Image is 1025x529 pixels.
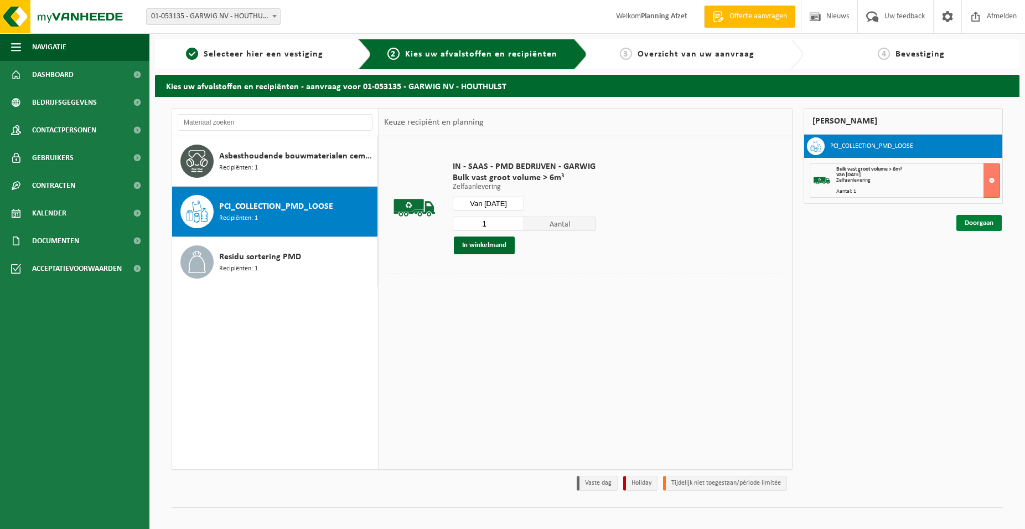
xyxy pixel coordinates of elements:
[623,476,658,491] li: Holiday
[178,114,372,131] input: Materiaal zoeken
[836,166,902,172] span: Bulk vast groot volume > 6m³
[804,108,1003,135] div: [PERSON_NAME]
[830,137,913,155] h3: PCI_COLLECTION_PMD_LOOSE
[663,476,787,491] li: Tijdelijk niet toegestaan/période limitée
[172,136,378,187] button: Asbesthoudende bouwmaterialen cementgebonden (hechtgebonden) Recipiënten: 1
[219,264,258,274] span: Recipiënten: 1
[895,50,945,59] span: Bevestiging
[32,33,66,61] span: Navigatie
[453,161,596,172] span: IN - SAAS - PMD BEDRIJVEN - GARWIG
[620,48,632,60] span: 3
[204,50,323,59] span: Selecteer hier een vestiging
[219,250,301,264] span: Residu sortering PMD
[161,48,349,61] a: 1Selecteer hier een vestiging
[704,6,795,28] a: Offerte aanvragen
[146,8,281,25] span: 01-053135 - GARWIG NV - HOUTHULST
[453,172,596,183] span: Bulk vast groot volume > 6m³
[147,9,280,24] span: 01-053135 - GARWIG NV - HOUTHULST
[453,197,524,210] input: Selecteer datum
[387,48,400,60] span: 2
[641,12,687,20] strong: Planning Afzet
[836,172,861,178] strong: Van [DATE]
[524,217,596,231] span: Aantal
[172,237,378,287] button: Residu sortering PMD Recipiënten: 1
[405,50,557,59] span: Kies uw afvalstoffen en recipiënten
[32,144,74,172] span: Gebruikers
[32,89,97,116] span: Bedrijfsgegevens
[32,199,66,227] span: Kalender
[32,172,75,199] span: Contracten
[32,255,122,283] span: Acceptatievoorwaarden
[172,187,378,237] button: PCI_COLLECTION_PMD_LOOSE Recipiënten: 1
[219,163,258,173] span: Recipiënten: 1
[32,227,79,255] span: Documenten
[219,213,258,224] span: Recipiënten: 1
[956,215,1002,231] a: Doorgaan
[219,200,333,213] span: PCI_COLLECTION_PMD_LOOSE
[836,189,1000,194] div: Aantal: 1
[453,183,596,191] p: Zelfaanlevering
[32,116,96,144] span: Contactpersonen
[32,61,74,89] span: Dashboard
[379,109,489,136] div: Keuze recipiënt en planning
[878,48,890,60] span: 4
[454,237,515,254] button: In winkelmand
[727,11,790,22] span: Offerte aanvragen
[155,75,1019,96] h2: Kies uw afvalstoffen en recipiënten - aanvraag voor 01-053135 - GARWIG NV - HOUTHULST
[219,150,375,163] span: Asbesthoudende bouwmaterialen cementgebonden (hechtgebonden)
[638,50,754,59] span: Overzicht van uw aanvraag
[186,48,198,60] span: 1
[577,476,618,491] li: Vaste dag
[836,178,1000,183] div: Zelfaanlevering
